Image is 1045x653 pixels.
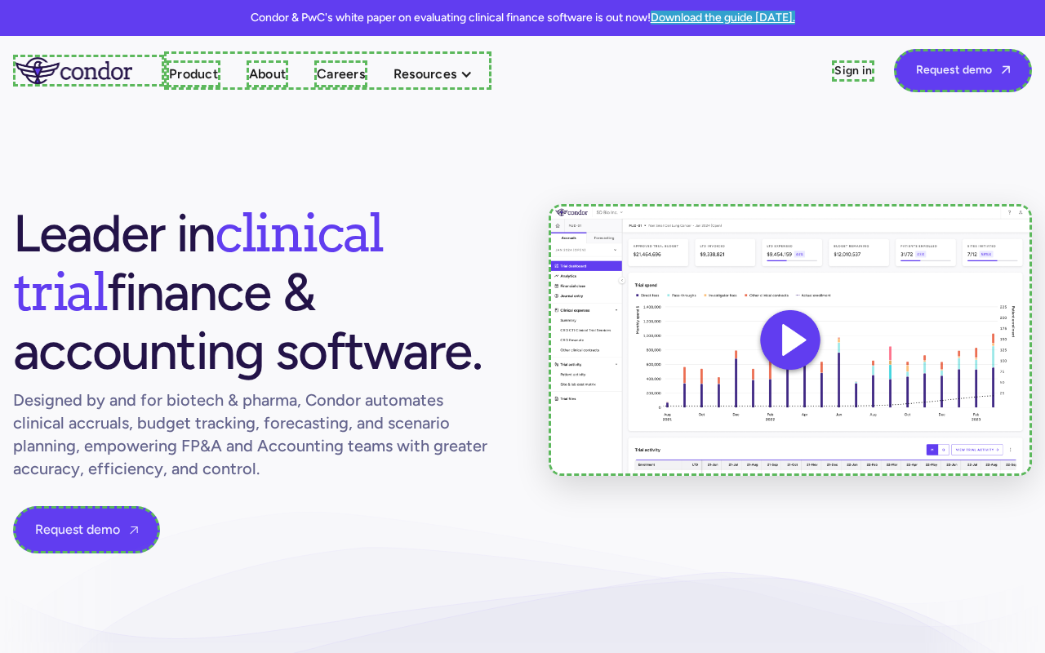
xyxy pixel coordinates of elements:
[130,525,138,535] span: 
[394,63,489,85] div: Resources
[13,389,496,480] h1: Designed by and for biotech & pharma, Condor automates clinical accruals, budget tracking, foreca...
[13,201,383,323] span: clinical trial
[832,60,874,82] a: Sign in
[13,204,496,380] h1: Leader in finance & accounting software.
[167,60,220,87] a: Product
[894,49,1032,92] a: Request demo
[13,506,160,553] a: Request demo
[314,60,367,87] a: Careers
[1002,64,1010,75] span: 
[13,55,164,86] a: home
[651,11,795,24] a: Download the guide [DATE].
[394,63,456,85] div: Resources
[247,60,288,87] a: About
[251,10,795,26] p: Condor & PwC's white paper on evaluating clinical finance software is out now!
